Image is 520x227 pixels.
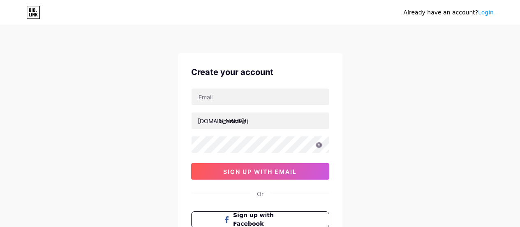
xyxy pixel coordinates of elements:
[192,89,329,105] input: Email
[223,168,297,175] span: sign up with email
[198,117,246,125] div: [DOMAIN_NAME]/
[257,190,263,198] div: Or
[191,163,329,180] button: sign up with email
[404,8,494,17] div: Already have an account?
[191,66,329,78] div: Create your account
[478,9,494,16] a: Login
[192,112,329,129] input: username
